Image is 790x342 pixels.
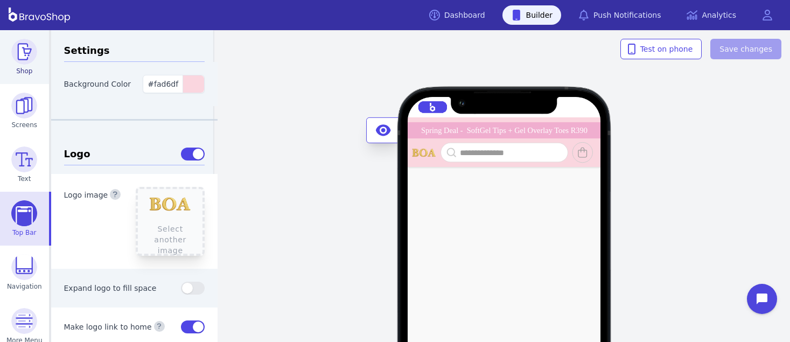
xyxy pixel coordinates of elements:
button: Select another image [136,187,205,256]
img: BravoShop [9,8,70,23]
label: Logo image [64,191,108,199]
span: Shop [16,67,32,75]
span: Test on phone [630,44,693,54]
div: Spring Deal - SoftGel Tips + Gel Overlay Toes R390 [421,126,588,134]
span: Top Bar [12,228,37,237]
label: Make logo link to home [64,323,152,332]
button: Test on phone [620,39,702,59]
a: Push Notifications [570,5,669,25]
a: Dashboard [421,5,494,25]
button: #fad6df [143,75,205,93]
a: Builder [502,5,562,25]
span: Text [18,175,31,183]
span: Screens [12,121,38,129]
label: Expand logo to fill space [64,284,157,292]
span: #fad6df [148,80,178,88]
h3: Settings [64,43,205,62]
button: Save changes [710,39,781,59]
span: Save changes [719,44,772,54]
a: Analytics [678,5,745,25]
h3: Logo [64,146,205,165]
label: Background Color [64,80,131,88]
span: Navigation [7,282,42,291]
